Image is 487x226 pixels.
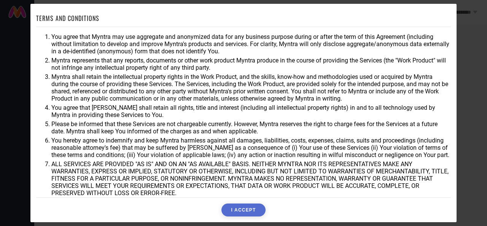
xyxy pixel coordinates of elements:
[51,160,451,197] li: ALL SERVICES ARE PROVIDED "AS IS" AND ON AN "AS AVAILABLE" BASIS. NEITHER MYNTRA NOR ITS REPRESEN...
[51,57,451,71] li: Myntra represents that any reports, documents or other work product Myntra produce in the course ...
[51,137,451,159] li: You hereby agree to indemnify and keep Myntra harmless against all damages, liabilities, costs, e...
[51,73,451,102] li: Myntra shall retain the intellectual property rights in the Work Product, and the skills, know-ho...
[51,104,451,119] li: You agree that [PERSON_NAME] shall retain all rights, title and interest (including all intellect...
[51,33,451,55] li: You agree that Myntra may use aggregate and anonymized data for any business purpose during or af...
[221,204,265,216] button: I ACCEPT
[51,120,451,135] li: Please be informed that these Services are not chargeable currently. However, Myntra reserves the...
[36,14,99,23] h1: TERMS AND CONDITIONS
